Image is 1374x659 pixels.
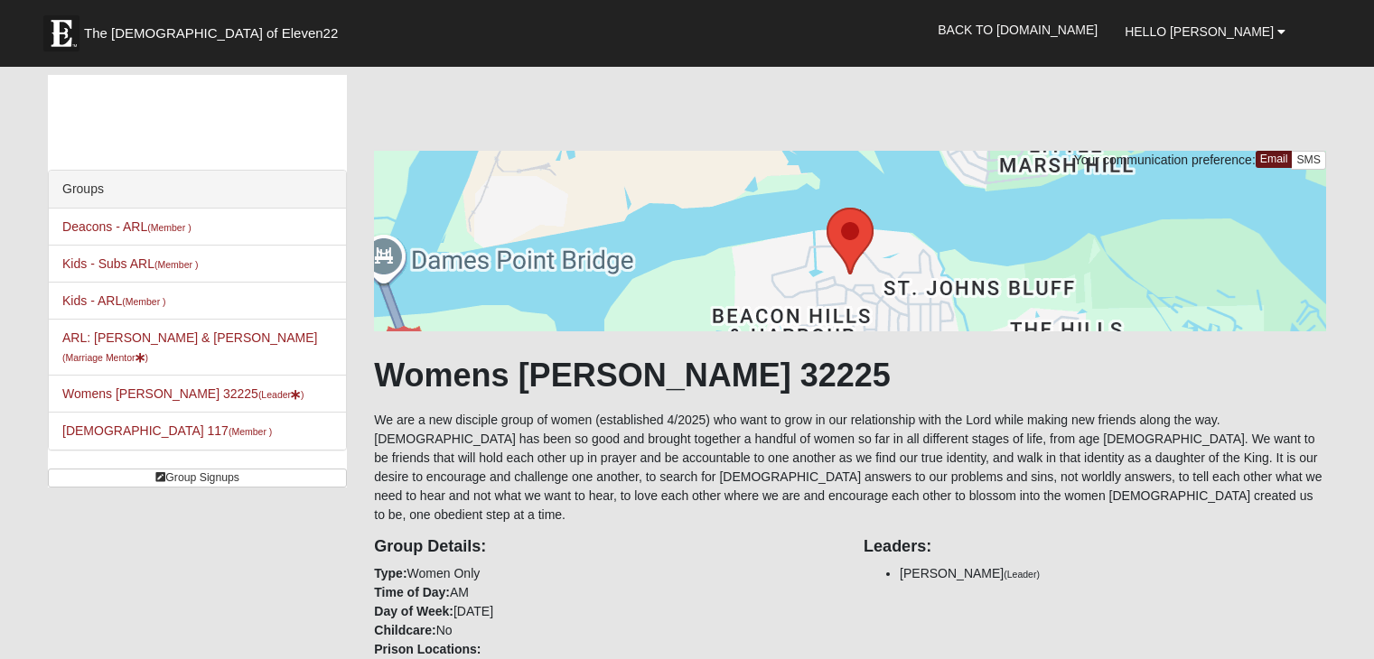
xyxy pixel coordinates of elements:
h4: Leaders: [864,537,1326,557]
div: Groups [49,171,346,209]
h1: Womens [PERSON_NAME] 32225 [374,356,1326,394]
small: (Member ) [154,259,198,270]
a: Email [1256,151,1293,168]
small: (Member ) [122,296,165,307]
strong: Childcare: [374,623,435,637]
img: Eleven22 logo [43,15,79,51]
small: (Member ) [229,426,272,437]
a: Hello [PERSON_NAME] [1111,9,1299,54]
a: Group Signups [48,469,347,487]
span: The [DEMOGRAPHIC_DATA] of Eleven22 [84,24,338,42]
small: (Leader) [1004,569,1040,580]
span: Your communication preference: [1074,153,1256,167]
span: Hello [PERSON_NAME] [1125,24,1274,39]
a: SMS [1291,151,1326,170]
a: [DEMOGRAPHIC_DATA] 117(Member ) [62,423,272,438]
strong: Time of Day: [374,585,450,599]
strong: Day of Week: [374,604,453,618]
a: Kids - ARL(Member ) [62,293,166,308]
a: Womens [PERSON_NAME] 32225(Leader) [62,386,304,401]
a: The [DEMOGRAPHIC_DATA] of Eleven22 [34,6,396,51]
small: (Member ) [147,222,191,233]
a: Deacons - ARL(Member ) [62,219,192,234]
a: Back to [DOMAIN_NAME] [924,7,1111,52]
small: (Marriage Mentor ) [62,352,148,363]
strong: Type: [374,566,407,580]
small: (Leader ) [258,389,304,400]
li: [PERSON_NAME] [900,564,1326,583]
a: ARL: [PERSON_NAME] & [PERSON_NAME](Marriage Mentor) [62,330,317,364]
h4: Group Details: [374,537,837,557]
a: Kids - Subs ARL(Member ) [62,256,198,271]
